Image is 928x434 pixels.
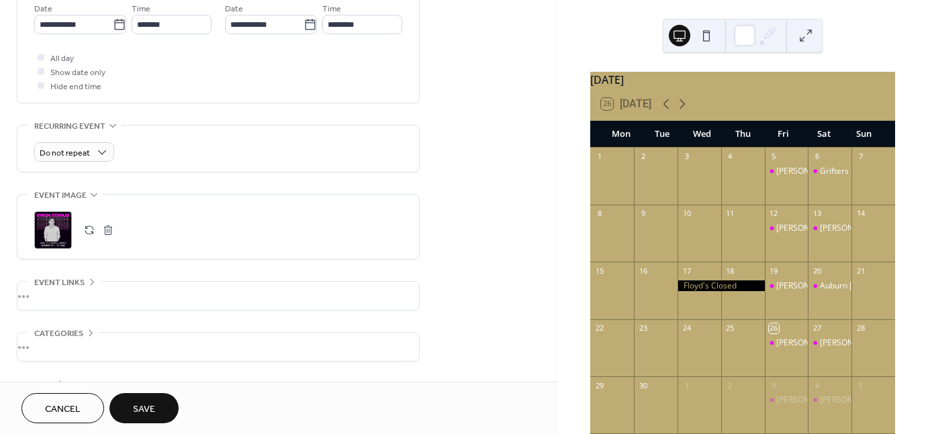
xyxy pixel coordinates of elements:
span: Show date only [50,66,105,80]
div: 15 [594,266,604,276]
div: 6 [812,152,822,162]
div: Sun [844,121,884,148]
div: 3 [682,152,692,162]
div: Grifters & Shills Live [808,166,851,177]
div: [PERSON_NAME] Live [776,223,856,234]
div: 14 [855,209,866,219]
div: ••• [17,333,419,361]
div: Taylor Graves Live [765,394,808,406]
span: Do not repeat [40,146,90,161]
div: 10 [682,209,692,219]
div: 26 [769,323,779,333]
div: 5 [769,152,779,162]
span: Save [133,402,155,417]
span: RSVP [34,378,54,392]
div: Grifters & Shills Live [820,166,895,177]
div: Tue [641,121,682,148]
span: Recurring event [34,119,105,133]
div: [PERSON_NAME] Live [820,223,900,234]
span: Time [322,2,341,16]
div: [DATE] [590,72,895,88]
div: 22 [594,323,604,333]
div: Fri [763,121,803,148]
div: Jerry Almaraz Live [765,166,808,177]
div: Tui Osborne Live [808,337,851,349]
div: Curt & Hannah Live [808,394,851,406]
div: 7 [855,152,866,162]
span: Event links [34,276,85,290]
div: Mon [601,121,641,148]
div: 17 [682,266,692,276]
div: 8 [594,209,604,219]
div: 29 [594,380,604,390]
span: Time [132,2,150,16]
div: 19 [769,266,779,276]
div: [PERSON_NAME] Live [776,337,856,349]
div: Amanda Adams Live [765,337,808,349]
div: 27 [812,323,822,333]
span: Categories [34,327,83,341]
div: ; [34,211,72,249]
div: [PERSON_NAME] Live [776,280,856,292]
span: All day [50,52,74,66]
div: 4 [725,152,735,162]
div: Ella Reid Live [765,280,808,292]
div: 5 [855,380,866,390]
div: 25 [725,323,735,333]
div: 11 [725,209,735,219]
div: [PERSON_NAME] Live [776,166,856,177]
div: 23 [638,323,648,333]
div: 21 [855,266,866,276]
div: Thu [723,121,763,148]
div: 30 [638,380,648,390]
div: Wed [682,121,723,148]
div: 1 [682,380,692,390]
span: Date [34,2,52,16]
div: 28 [855,323,866,333]
div: 20 [812,266,822,276]
div: 2 [725,380,735,390]
div: 24 [682,323,692,333]
div: ••• [17,282,419,310]
div: Floyd's Closed [678,280,765,292]
button: Save [109,393,179,423]
div: 12 [769,209,779,219]
div: 1 [594,152,604,162]
span: Hide end time [50,80,101,94]
span: Event image [34,188,87,203]
div: 9 [638,209,648,219]
span: Cancel [45,402,81,417]
div: 4 [812,380,822,390]
div: 2 [638,152,648,162]
div: [PERSON_NAME] Live [776,394,856,406]
div: Auburn McCormick Live [808,280,851,292]
button: Cancel [21,393,104,423]
div: Bob Bardwell Live [808,223,851,234]
div: 13 [812,209,822,219]
div: 3 [769,380,779,390]
div: [PERSON_NAME] Live [820,337,900,349]
div: 18 [725,266,735,276]
div: Sat [803,121,843,148]
div: Karissa Presley Live [765,223,808,234]
span: Date [225,2,243,16]
div: 16 [638,266,648,276]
